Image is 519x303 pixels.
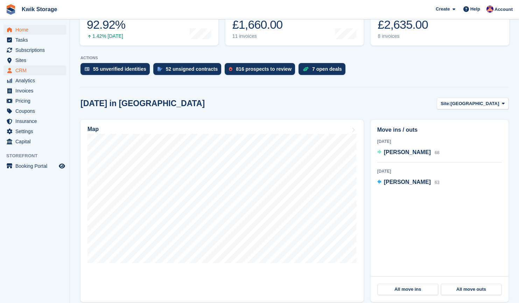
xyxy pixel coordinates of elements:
span: 68 [435,150,439,155]
div: [DATE] [377,138,502,145]
span: Create [436,6,450,13]
span: Storefront [6,152,70,159]
a: menu [3,86,66,96]
h2: Move ins / outs [377,126,502,134]
a: menu [3,25,66,35]
span: [PERSON_NAME] [384,179,431,185]
a: menu [3,45,66,55]
a: menu [3,76,66,85]
a: Preview store [58,162,66,170]
a: 55 unverified identities [80,63,153,78]
a: menu [3,116,66,126]
div: 55 unverified identities [93,66,146,72]
div: 52 unsigned contracts [166,66,218,72]
span: Analytics [15,76,57,85]
span: Tasks [15,35,57,45]
a: [PERSON_NAME] 68 [377,148,440,157]
span: Invoices [15,86,57,96]
div: £2,635.00 [378,18,428,32]
span: Booking Portal [15,161,57,171]
img: verify_identity-adf6edd0f0f0b5bbfe63781bf79b02c33cf7c696d77639b501bdc392416b5a36.svg [85,67,90,71]
a: Map [80,120,364,302]
a: menu [3,126,66,136]
a: menu [3,137,66,146]
span: Pricing [15,96,57,106]
a: menu [3,35,66,45]
a: Awaiting payment £2,635.00 8 invoices [371,1,509,46]
div: [DATE] [377,168,502,174]
a: menu [3,96,66,106]
button: Site: [GEOGRAPHIC_DATA] [437,98,509,109]
a: Month-to-date sales £1,660.00 11 invoices [225,1,364,46]
span: Capital [15,137,57,146]
a: All move ins [378,284,438,295]
img: Jade Stanley [486,6,493,13]
div: 11 invoices [232,33,285,39]
span: Sites [15,55,57,65]
div: 8 invoices [378,33,428,39]
span: 63 [435,180,439,185]
a: menu [3,106,66,116]
a: Occupancy 92.92% 1.42% [DATE] [80,1,218,46]
a: [PERSON_NAME] 63 [377,178,440,187]
p: ACTIONS [80,56,509,60]
div: £1,660.00 [232,18,285,32]
div: 7 open deals [312,66,342,72]
span: Subscriptions [15,45,57,55]
span: Account [495,6,513,13]
img: prospect-51fa495bee0391a8d652442698ab0144808aea92771e9ea1ae160a38d050c398.svg [229,67,232,71]
span: [PERSON_NAME] [384,149,431,155]
img: deal-1b604bf984904fb50ccaf53a9ad4b4a5d6e5aea283cecdc64d6e3604feb123c2.svg [303,67,309,71]
div: 92.92% [87,18,125,32]
div: 1.42% [DATE] [87,33,125,39]
div: 816 prospects to review [236,66,292,72]
a: All move outs [441,284,502,295]
span: [GEOGRAPHIC_DATA] [450,100,499,107]
img: stora-icon-8386f47178a22dfd0bd8f6a31ec36ba5ce8667c1dd55bd0f319d3a0aa187defe.svg [6,4,16,15]
a: 7 open deals [299,63,349,78]
a: 52 unsigned contracts [153,63,225,78]
span: Insurance [15,116,57,126]
a: 816 prospects to review [225,63,299,78]
a: menu [3,161,66,171]
a: menu [3,66,66,75]
a: Kwik Storage [19,4,60,15]
h2: [DATE] in [GEOGRAPHIC_DATA] [80,99,205,108]
span: Site: [441,100,450,107]
h2: Map [87,126,99,132]
span: Coupons [15,106,57,116]
a: menu [3,55,66,65]
span: Help [470,6,480,13]
span: CRM [15,66,57,75]
img: contract_signature_icon-13c848040528278c33f63329250d36e43548de30e8caae1d1a13099fd9432cc5.svg [157,67,162,71]
span: Home [15,25,57,35]
span: Settings [15,126,57,136]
